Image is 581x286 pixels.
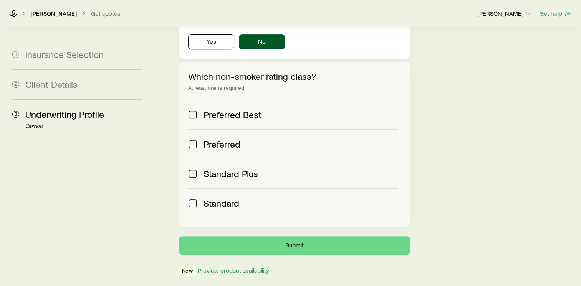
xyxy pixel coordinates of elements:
[477,10,533,17] p: [PERSON_NAME]
[188,85,401,91] div: At least one is required
[189,170,197,178] input: Standard Plus
[12,111,19,118] span: 3
[539,9,572,18] button: Get help
[179,236,410,255] button: Submit
[204,139,240,150] span: Preferred
[189,111,197,118] input: Preferred Best
[12,51,19,58] span: 1
[25,79,78,90] span: Client Details
[91,10,121,17] button: Get quotes
[25,49,104,60] span: Insurance Selection
[12,81,19,88] span: 2
[188,34,234,49] button: Yes
[182,268,192,276] span: New
[477,9,533,18] button: [PERSON_NAME]
[189,140,197,148] input: Preferred
[239,34,285,49] button: No
[204,168,258,179] span: Standard Plus
[204,109,262,120] span: Preferred Best
[189,199,197,207] input: Standard
[25,108,104,120] span: Underwriting Profile
[25,123,142,129] p: Current
[188,71,401,82] p: Which non-smoker rating class?
[197,267,270,274] button: Preview product availability
[204,198,239,209] span: Standard
[31,10,77,17] p: [PERSON_NAME]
